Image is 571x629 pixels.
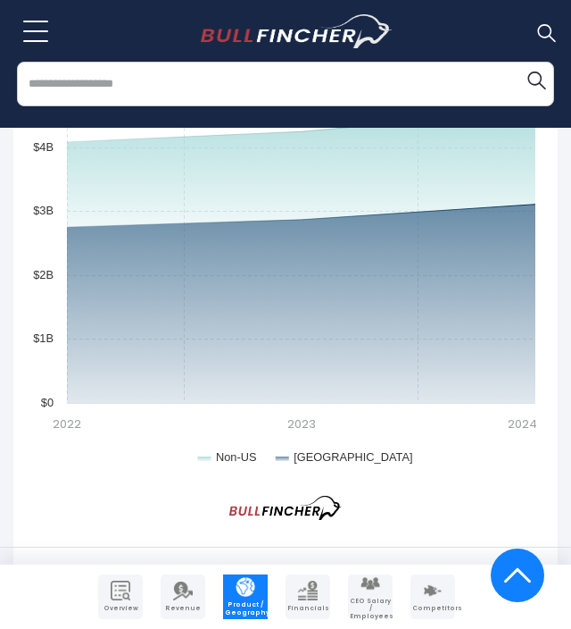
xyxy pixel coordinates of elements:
[216,450,257,464] text: Non-US
[223,574,268,619] a: Company Product/Geography
[201,14,393,48] img: bullfincher logo
[508,415,537,432] text: 2024
[162,605,203,612] span: Revenue
[161,574,205,619] a: Company Revenue
[100,605,141,612] span: Overview
[33,268,54,281] text: $2B
[33,140,54,154] text: $4B
[350,598,391,620] span: CEO Salary / Employees
[27,561,544,583] p: The above chart shows the revenue trend of different segments of GoDaddy.
[287,415,316,432] text: 2023
[412,605,453,612] span: Competitors
[348,574,393,619] a: Company Employees
[33,331,54,345] text: $1B
[285,574,330,619] a: Company Financials
[98,574,143,619] a: Company Overview
[225,601,266,616] span: Product / Geography
[27,37,544,483] svg: GoDaddy's Regions Revenue Trend
[410,574,455,619] a: Company Competitors
[294,450,412,464] text: [GEOGRAPHIC_DATA]
[53,415,81,432] text: 2022
[518,62,554,97] button: Search
[33,204,54,217] text: $3B
[41,396,54,409] text: $0
[201,14,393,48] a: Go to homepage
[287,605,328,612] span: Financials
